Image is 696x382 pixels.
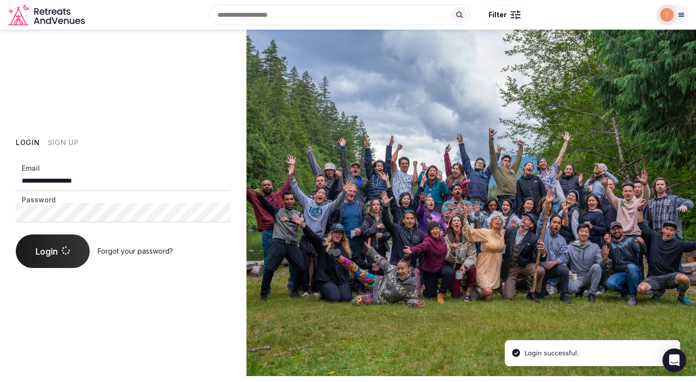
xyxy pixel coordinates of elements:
[488,10,507,20] span: Filter
[8,4,87,26] svg: Retreats and Venues company logo
[660,8,674,22] img: thriveatgoa.com
[482,5,527,24] button: Filter
[98,247,173,255] a: Forgot your password?
[246,30,696,376] img: My Account Background
[16,138,40,148] button: Login
[524,348,579,358] div: Login successful.
[20,195,58,205] label: Password
[8,4,87,26] a: Visit the homepage
[662,348,686,372] div: Open Intercom Messenger
[48,138,79,148] button: Sign Up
